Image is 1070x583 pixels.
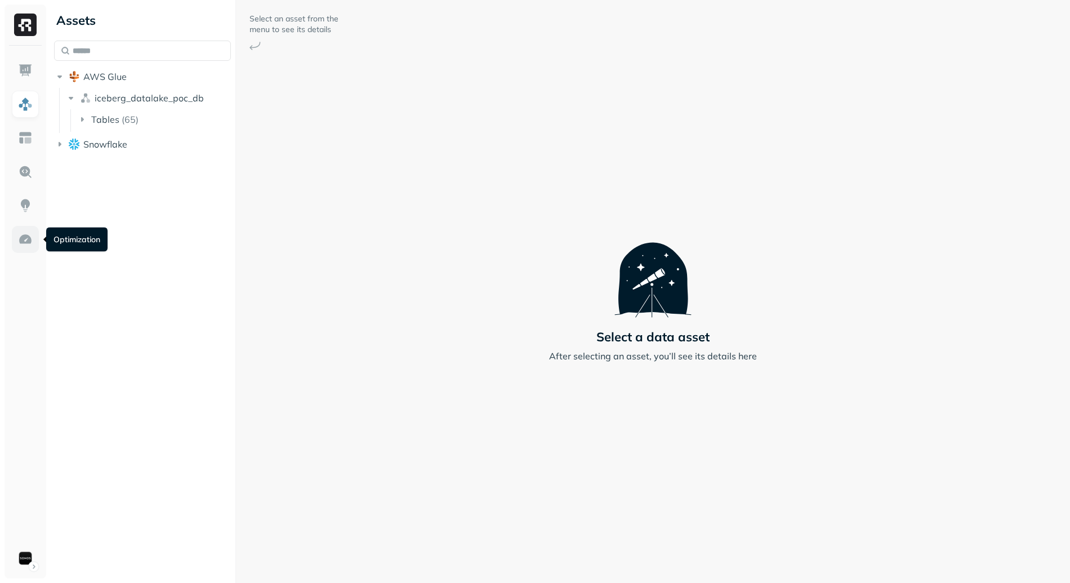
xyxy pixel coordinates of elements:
[18,97,33,112] img: Assets
[18,63,33,78] img: Dashboard
[95,92,204,104] span: iceberg_datalake_poc_db
[83,71,127,82] span: AWS Glue
[54,11,231,29] div: Assets
[77,110,232,128] button: Tables(65)
[549,349,757,363] p: After selecting an asset, you’ll see its details here
[69,139,80,149] img: root
[14,14,37,36] img: Ryft
[80,92,91,104] img: namespace
[249,14,340,35] p: Select an asset from the menu to see its details
[69,71,80,82] img: root
[54,68,231,86] button: AWS Glue
[122,114,139,125] p: ( 65 )
[54,135,231,153] button: Snowflake
[596,329,710,345] p: Select a data asset
[83,139,127,150] span: Snowflake
[65,89,231,107] button: iceberg_datalake_poc_db
[18,198,33,213] img: Insights
[614,220,692,317] img: Telescope
[18,164,33,179] img: Query Explorer
[249,42,261,50] img: Arrow
[46,228,108,252] div: Optimization
[18,232,33,247] img: Optimization
[17,550,33,566] img: Sonos
[91,114,119,125] span: Tables
[18,131,33,145] img: Asset Explorer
